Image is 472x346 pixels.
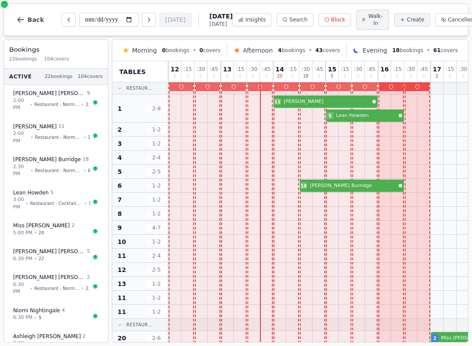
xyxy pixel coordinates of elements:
span: 8 [118,209,122,218]
span: Ashleigh [PERSON_NAME] [13,333,81,340]
span: 0 [291,74,294,78]
span: 18 [301,183,307,189]
span: 5 [50,189,53,197]
span: Restaurant - Normal Menu [35,101,80,108]
button: Block [319,13,351,26]
span: 2 - 5 [146,266,167,273]
span: 2 [83,333,86,340]
button: Search [277,13,313,26]
span: 6 [118,181,122,190]
span: 2 [436,74,438,78]
span: 0 [317,74,320,78]
span: Miss [PERSON_NAME] [13,222,70,229]
span: [PERSON_NAME] Burridge [310,182,397,190]
span: 0 [422,74,425,78]
span: 0 [199,47,203,53]
span: • [34,255,37,262]
span: : 30 [302,67,310,72]
span: 1 - 2 [146,182,167,189]
span: 2:30 PM [13,163,29,178]
span: 5 [329,113,332,119]
button: [PERSON_NAME] [PERSON_NAME]92:00 PM•Restaurant - Normal Menu•27 [7,85,104,117]
span: 1 - 2 [146,280,167,287]
span: : 30 [354,67,362,72]
span: : 30 [197,67,205,72]
span: : 15 [446,67,454,72]
span: [PERSON_NAME] [13,123,57,130]
span: : 15 [393,67,402,72]
span: : 30 [406,67,415,72]
button: Create [394,13,430,26]
button: Insights [233,13,271,26]
span: 0 [409,74,412,78]
span: 11 [118,251,126,260]
span: : 45 [367,67,375,72]
span: [DATE] [209,12,233,21]
span: Niomi Nightingale [13,307,60,314]
span: Lean Howden [336,112,397,120]
span: 0 [370,74,372,78]
span: : 15 [236,67,244,72]
span: : 15 [341,67,349,72]
span: 1 - 2 [146,196,167,203]
span: • [83,134,86,141]
span: 0 [462,74,464,78]
button: [PERSON_NAME] [PERSON_NAME]56:30 PM•22 [7,243,104,267]
span: Search [289,16,307,23]
span: 22 bookings [45,73,73,81]
span: 18 [303,74,309,78]
span: 14 [275,66,284,72]
span: 2 [118,125,122,134]
span: Tables [119,67,146,76]
span: Back [28,17,44,23]
span: 1 - 2 [146,294,167,301]
span: 2 - 4 [146,252,167,259]
span: 13 [118,279,126,288]
button: Next day [142,13,156,27]
span: covers [434,47,458,54]
span: 0 [239,74,241,78]
span: 7 [118,195,122,204]
span: [PERSON_NAME] Burridge [13,156,81,163]
span: 1 - 2 [146,210,167,217]
span: 18 [392,47,400,53]
span: Restaurant - Normal Menu [35,285,80,292]
button: Lean Howden53:00 PM•Restaurant - Cocktails & Canapes Booking•1 [7,184,104,216]
span: 3 [118,139,122,148]
button: Walk-in [356,10,389,30]
span: 11 [274,99,281,105]
span: 0 [226,74,229,78]
span: 1 - 2 [146,238,167,245]
span: [PERSON_NAME] [PERSON_NAME] [13,274,85,281]
span: 16 [380,66,389,72]
span: 2 [434,335,437,342]
span: 0 [186,74,189,78]
span: covers [199,47,220,54]
span: 20 [277,74,283,78]
h3: Bookings [9,45,103,54]
span: • [427,47,430,54]
button: Back [9,9,51,30]
span: Lean Howden [13,189,49,196]
span: • [81,285,84,292]
span: 104 covers [44,56,69,63]
span: 0 [448,74,451,78]
span: 0 [252,74,254,78]
span: 1 [88,200,90,207]
span: 9 [38,314,41,321]
span: 0 [199,74,202,78]
span: Evening [362,46,387,55]
span: • [31,134,33,141]
span: 12 [118,265,126,274]
span: 0 [212,74,215,78]
span: 9 [118,223,122,232]
span: • [193,47,196,54]
span: 0 [357,74,359,78]
span: 6:30 PM [13,281,28,296]
span: 2 - 8 [146,105,167,112]
span: 0 [344,74,346,78]
span: 0 [265,74,267,78]
span: 1 - 2 [146,126,167,133]
span: : 45 [210,67,218,72]
span: : 45 [315,67,323,72]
